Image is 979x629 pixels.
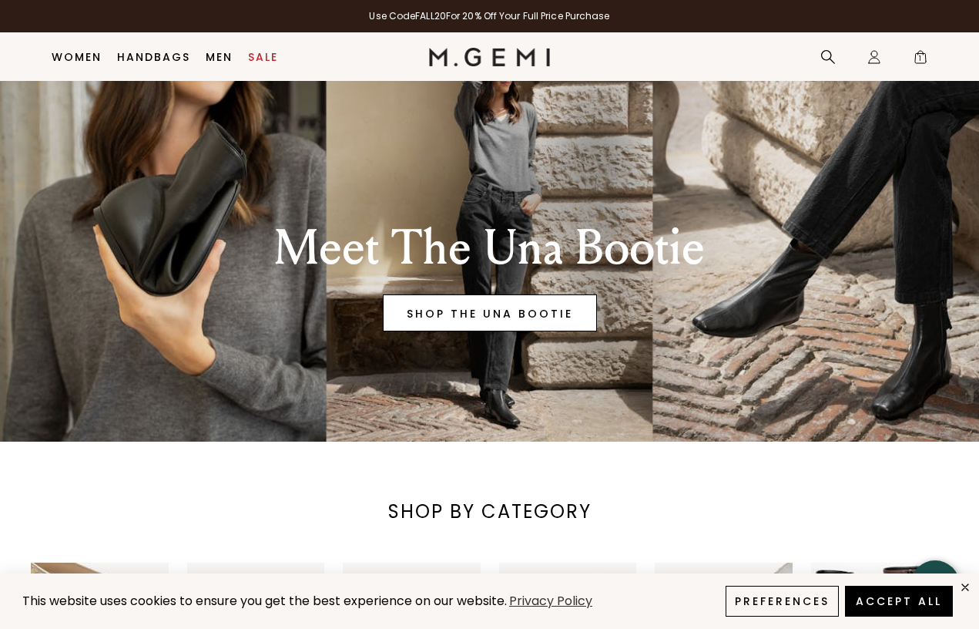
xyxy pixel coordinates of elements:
[206,51,233,63] a: Men
[415,9,446,22] strong: FALL20
[52,51,102,63] a: Women
[22,592,507,610] span: This website uses cookies to ensure you get the best experience on our website.
[507,592,595,611] a: Privacy Policy (opens in a new tab)
[117,51,190,63] a: Handbags
[913,52,928,68] span: 1
[248,51,278,63] a: Sale
[367,499,612,524] div: SHOP BY CATEGORY
[959,581,971,594] div: close
[383,294,597,331] a: Banner primary button
[429,48,550,66] img: M.Gemi
[845,586,953,617] button: Accept All
[204,220,776,276] div: Meet The Una Bootie
[726,586,839,617] button: Preferences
